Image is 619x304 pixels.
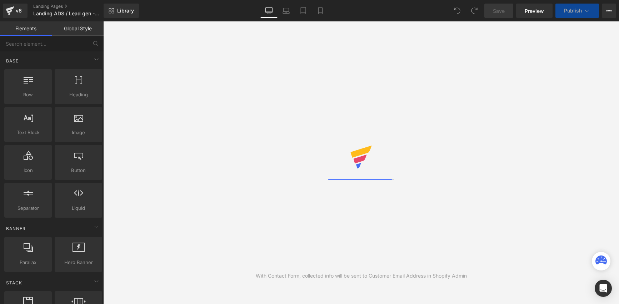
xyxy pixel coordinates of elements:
span: Landing ADS / Lead gen -volubil-chaussure-a-talons-interchangeables - 2025 [33,11,102,16]
button: Redo [467,4,481,18]
button: Undo [450,4,464,18]
div: With Contact Form, collected info will be sent to Customer Email Address in Shopify Admin [256,272,467,280]
span: Row [6,91,50,98]
span: Stack [5,279,23,286]
span: Banner [5,225,26,232]
span: Liquid [57,204,100,212]
span: Button [57,167,100,174]
span: Hero Banner [57,259,100,266]
a: Tablet [295,4,312,18]
a: Laptop [278,4,295,18]
span: Separator [6,204,50,212]
span: Heading [57,91,100,98]
span: Parallax [6,259,50,266]
a: Mobile [312,4,329,18]
a: v6 [3,4,28,18]
span: Icon [6,167,50,174]
div: v6 [14,6,23,15]
span: Preview [525,7,544,15]
button: Publish [555,4,599,18]
div: Open Intercom Messenger [595,280,612,297]
a: Preview [516,4,553,18]
span: Text Block [6,129,50,136]
span: Publish [564,8,582,14]
span: Base [5,57,19,64]
span: Image [57,129,100,136]
span: Save [493,7,505,15]
span: Library [117,7,134,14]
button: More [602,4,616,18]
a: Global Style [52,21,104,36]
a: New Library [104,4,139,18]
a: Landing Pages [33,4,115,9]
a: Desktop [260,4,278,18]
